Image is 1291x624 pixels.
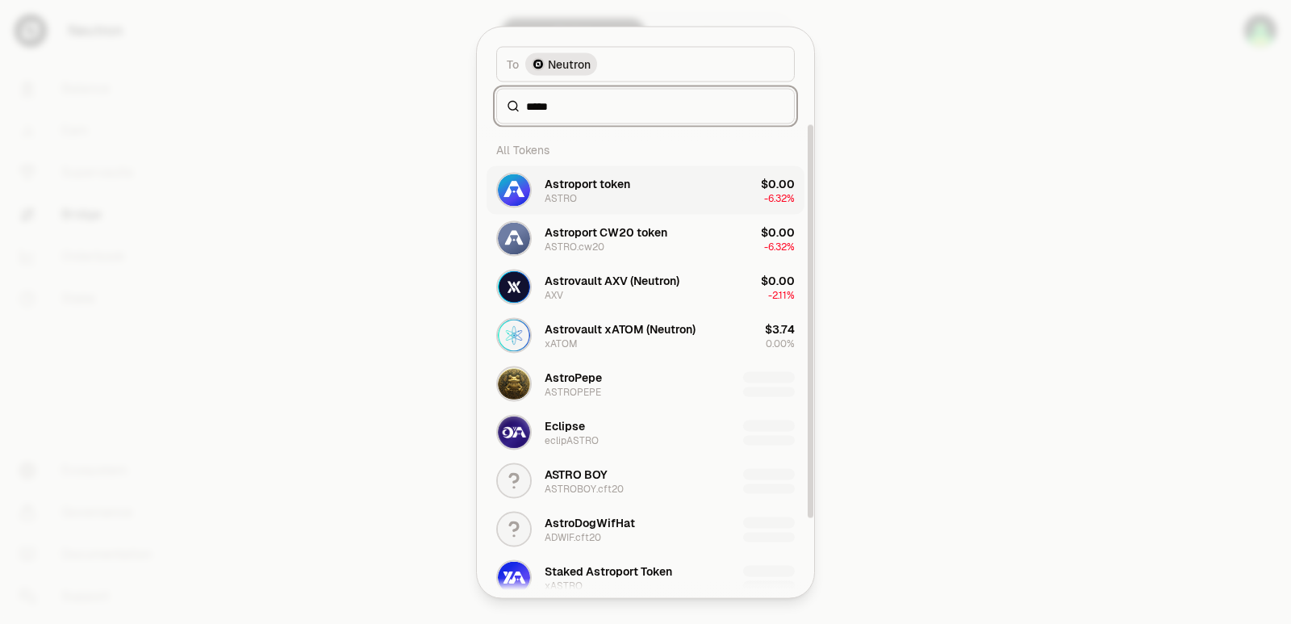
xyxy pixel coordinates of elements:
[545,579,583,592] div: xASTRO
[498,319,530,351] img: xATOM Logo
[545,385,601,398] div: ASTROPEPE
[545,191,577,204] div: ASTRO
[545,563,672,579] div: Staked Astroport Token
[545,530,601,543] div: ADWIF.cft20
[498,561,530,593] img: xASTRO Logo
[498,270,530,303] img: AXV Logo
[498,416,530,448] img: eclipASTRO Logo
[498,222,530,254] img: ASTRO.cw20 Logo
[761,175,795,191] div: $0.00
[761,272,795,288] div: $0.00
[507,56,519,72] span: To
[545,369,602,385] div: AstroPepe
[498,367,530,400] img: ASTROPEPE Logo
[545,240,604,253] div: ASTRO.cw20
[487,214,804,262] button: ASTRO.cw20 LogoAstroport CW20 tokenASTRO.cw20$0.00-6.32%
[487,408,804,456] button: eclipASTRO LogoEclipseeclipASTRO
[545,272,679,288] div: Astrovault AXV (Neutron)
[487,359,804,408] button: ASTROPEPE LogoAstroPepeASTROPEPE
[533,59,543,69] img: Neutron Logo
[545,514,635,530] div: AstroDogWifHat
[545,175,630,191] div: Astroport token
[766,337,795,350] span: 0.00%
[768,288,795,301] span: -2.11%
[545,337,578,350] div: xATOM
[764,240,795,253] span: -6.32%
[496,46,795,82] button: ToNeutron LogoNeutron
[545,466,608,482] div: ASTRO BOY
[545,417,585,433] div: Eclipse
[548,56,591,72] span: Neutron
[761,224,795,240] div: $0.00
[487,505,804,553] button: AstroDogWifHatADWIF.cft20
[487,553,804,601] button: xASTRO LogoStaked Astroport TokenxASTRO
[764,191,795,204] span: -6.32%
[487,133,804,165] div: All Tokens
[487,165,804,214] button: ASTRO LogoAstroport tokenASTRO$0.00-6.32%
[487,262,804,311] button: AXV LogoAstrovault AXV (Neutron)AXV$0.00-2.11%
[487,456,804,505] button: ASTRO BOYASTROBOY.cft20
[487,311,804,359] button: xATOM LogoAstrovault xATOM (Neutron)xATOM$3.740.00%
[545,320,696,337] div: Astrovault xATOM (Neutron)
[545,288,563,301] div: AXV
[498,174,530,206] img: ASTRO Logo
[765,320,795,337] div: $3.74
[545,482,624,495] div: ASTROBOY.cft20
[545,224,667,240] div: Astroport CW20 token
[545,433,599,446] div: eclipASTRO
